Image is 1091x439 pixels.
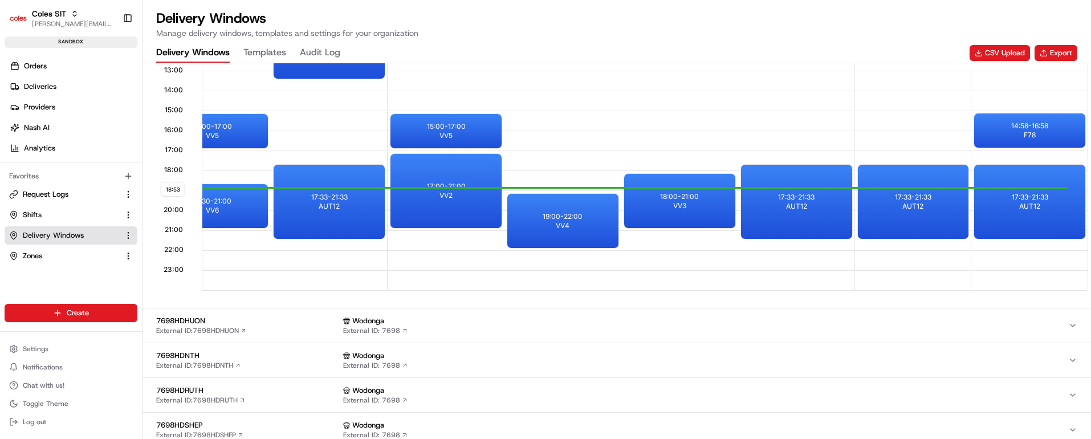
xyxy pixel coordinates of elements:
span: VV6 [206,206,219,215]
button: Templates [243,43,286,63]
span: Nash AI [24,123,50,133]
img: Nash [11,11,34,34]
span: Deliveries [24,82,56,92]
p: 17:33 - 21:33 [778,193,815,202]
span: 7698HDRUTH [156,385,339,396]
div: sandbox [5,36,137,48]
span: 18:53 [161,182,185,197]
a: Providers [5,98,142,116]
span: Create [67,308,89,318]
span: VV3 [673,201,686,210]
button: Create [5,304,137,322]
button: Shifts [5,206,137,224]
span: AUT12 [786,202,807,211]
span: F78 [1024,131,1036,140]
h1: Delivery Windows [156,9,418,27]
p: 17:00 - 21:00 [427,182,466,191]
span: VV5 [439,131,453,140]
span: Toggle Theme [23,399,68,408]
button: Zones [5,247,137,265]
a: External ID: 7698 [343,326,408,335]
span: Wodonga [352,351,384,361]
span: 14:00 [164,86,183,95]
a: Orders [5,57,142,75]
button: Notifications [5,359,137,375]
span: Providers [24,102,55,112]
a: External ID:7698HDNTH [156,361,241,370]
button: [PERSON_NAME][EMAIL_ADDRESS][PERSON_NAME][PERSON_NAME][DOMAIN_NAME] [32,19,113,29]
span: Notifications [23,363,63,372]
button: Delivery Windows [5,226,137,245]
span: Zones [23,251,42,261]
span: 18:00 [164,165,183,174]
button: Toggle Theme [5,396,137,412]
button: Chat with us! [5,377,137,393]
a: External ID:7698HDRUTH [156,396,246,405]
a: External ID: 7698 [343,396,408,405]
div: 📗 [11,166,21,176]
button: Coles SITColes SIT[PERSON_NAME][EMAIL_ADDRESS][PERSON_NAME][PERSON_NAME][DOMAIN_NAME] [5,5,118,32]
a: Analytics [5,139,142,157]
button: Delivery Windows [156,43,230,63]
div: We're available if you need us! [39,120,144,129]
button: Coles SIT [32,8,66,19]
a: External ID: 7698 [343,361,408,370]
img: 1736555255976-a54dd68f-1ca7-489b-9aae-adbdc363a1c4 [11,109,32,129]
button: CSV Upload [970,45,1030,61]
div: Favorites [5,167,137,185]
span: Knowledge Base [23,165,87,177]
span: 23:00 [164,265,184,274]
span: 7698HDHUON [156,316,339,326]
a: 💻API Documentation [92,161,188,181]
p: Welcome 👋 [11,46,207,64]
img: Coles SIT [9,9,27,27]
p: 17:33 - 21:33 [311,193,348,202]
button: 7698HDNTHExternal ID:7698HDNTH WodongaExternal ID: 7698 [143,343,1091,377]
div: Start new chat [39,109,187,120]
a: External ID:7698HDHUON [156,326,247,335]
span: 7698HDNTH [156,351,339,361]
a: 📗Knowledge Base [7,161,92,181]
p: 18:00 - 21:00 [660,192,699,201]
p: 17:33 - 21:33 [895,193,931,202]
button: Audit Log [300,43,340,63]
span: Shifts [23,210,42,220]
span: AUT12 [1019,202,1040,211]
span: Delivery Windows [23,230,84,241]
button: Settings [5,341,137,357]
button: 7698HDHUONExternal ID:7698HDHUON WodongaExternal ID: 7698 [143,308,1091,343]
a: Zones [9,251,119,261]
span: Log out [23,417,46,426]
p: 18:30 - 21:00 [193,197,231,206]
span: VV5 [206,131,219,140]
a: Request Logs [9,189,119,200]
span: Orders [24,61,47,71]
button: Export [1035,45,1077,61]
button: Request Logs [5,185,137,204]
span: AUT12 [902,202,923,211]
p: 19:00 - 22:00 [543,212,583,221]
span: Settings [23,344,48,353]
button: Log out [5,414,137,430]
span: 7698HDSHEP [156,420,339,430]
span: 22:00 [164,245,184,254]
a: Deliveries [5,78,142,96]
span: Wodonga [352,420,384,430]
a: Shifts [9,210,119,220]
span: Wodonga [352,316,384,326]
button: 7698HDRUTHExternal ID:7698HDRUTH WodongaExternal ID: 7698 [143,378,1091,412]
span: 21:00 [165,225,183,234]
span: Request Logs [23,189,68,200]
button: Start new chat [194,112,207,126]
span: VV4 [556,221,569,230]
span: 13:00 [164,66,183,75]
p: Manage delivery windows, templates and settings for your organization [156,27,418,39]
span: Pylon [113,193,138,202]
span: API Documentation [108,165,183,177]
span: 15:00 [165,105,183,115]
a: Delivery Windows [9,230,119,241]
a: Nash AI [5,119,142,137]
